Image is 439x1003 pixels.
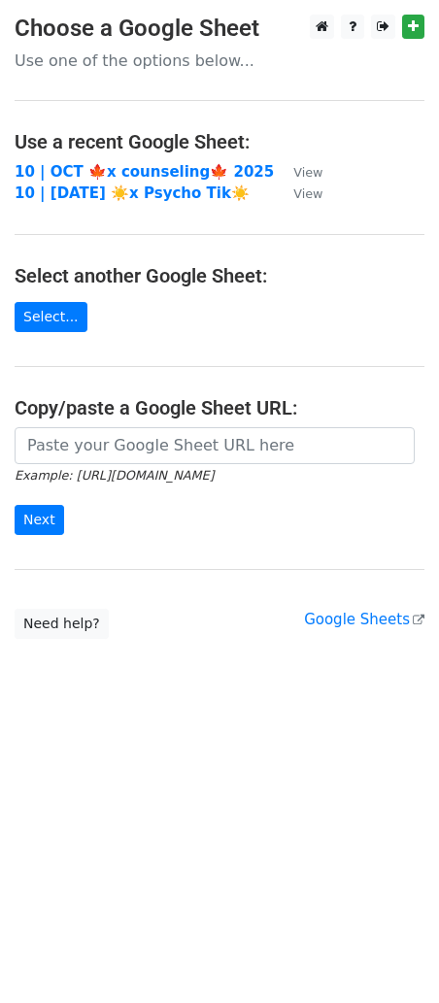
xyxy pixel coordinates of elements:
input: Next [15,505,64,535]
small: View [293,165,322,180]
a: Google Sheets [304,611,424,628]
a: Need help? [15,609,109,639]
h3: Choose a Google Sheet [15,15,424,43]
small: View [293,186,322,201]
a: View [274,184,322,202]
h4: Copy/paste a Google Sheet URL: [15,396,424,419]
h4: Use a recent Google Sheet: [15,130,424,153]
a: 10 | [DATE] ☀️x Psycho Tik☀️ [15,184,250,202]
a: Select... [15,302,87,332]
input: Paste your Google Sheet URL here [15,427,415,464]
a: View [274,163,322,181]
h4: Select another Google Sheet: [15,264,424,287]
a: 10 | OCT 🍁x counseling🍁 2025 [15,163,274,181]
small: Example: [URL][DOMAIN_NAME] [15,468,214,483]
p: Use one of the options below... [15,50,424,71]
